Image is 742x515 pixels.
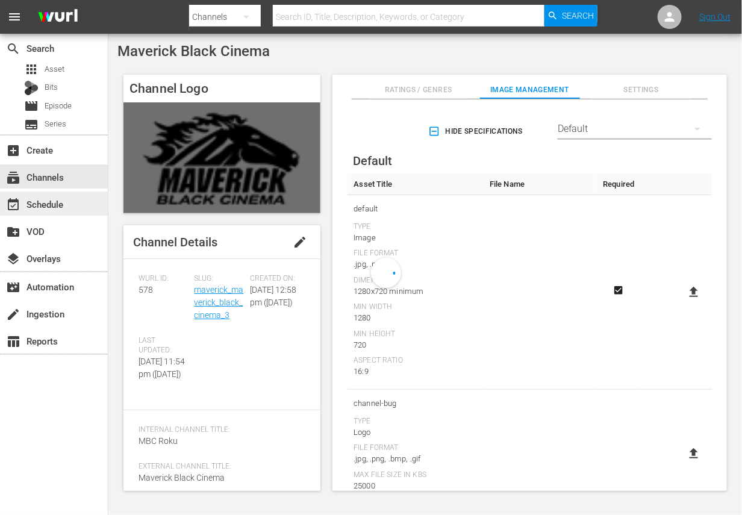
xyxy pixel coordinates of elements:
span: Episode [45,100,72,112]
span: Channels [6,170,20,185]
div: Aspect Ratio [354,356,477,366]
span: Overlays [6,252,20,266]
span: [DATE] 12:58 pm ([DATE]) [250,285,296,307]
span: default [354,201,477,217]
div: Image [354,232,477,244]
span: Bits [45,81,58,93]
th: Asset Title [348,173,483,195]
span: Episode [24,99,39,113]
span: Create [6,143,20,158]
span: Internal Channel Title: [139,425,299,435]
span: Hide Specifications [431,125,523,138]
div: 16:9 [354,366,477,378]
div: Type [354,417,477,426]
span: Ingestion [6,307,20,322]
span: [DATE] 11:54 pm ([DATE]) [139,357,185,379]
img: ans4CAIJ8jUAAAAAAAAAAAAAAAAAAAAAAAAgQb4GAAAAAAAAAAAAAAAAAAAAAAAAJMjXAAAAAAAAAAAAAAAAAAAAAAAAgAT5G... [29,3,87,31]
a: Sign Out [699,12,731,22]
div: 720 [354,339,477,351]
span: MBC Roku [139,436,178,446]
span: Default [353,154,392,168]
span: Search [562,5,594,27]
div: Dimensions [354,276,477,286]
div: Bits [24,81,39,95]
div: 25000 [354,480,477,492]
span: Settings [591,84,691,96]
th: File Name [484,173,597,195]
span: channel-bug [354,396,477,411]
button: Search [544,5,597,27]
span: Series [45,118,66,130]
div: Min Height [354,329,477,339]
button: Hide Specifications [426,114,528,148]
div: File Format [354,443,477,453]
span: Maverick Black Cinema [117,43,270,60]
span: menu [7,10,22,24]
span: Reports [6,334,20,349]
span: Wurl ID: [139,274,188,284]
span: Image Management [479,84,579,96]
span: VOD [6,225,20,239]
svg: Required [611,285,626,296]
span: Channel Details [133,235,217,249]
span: Automation [6,280,20,295]
th: Required [597,173,640,195]
span: External Channel Title: [139,462,299,472]
span: Asset [24,62,39,76]
a: maverick_maverick_black_cinema_3 [194,285,243,320]
span: edit [293,235,307,249]
div: Min Width [354,302,477,312]
span: Ratings / Genres [369,84,469,96]
span: Search [6,42,20,56]
span: Last Updated: [139,336,188,355]
span: Created On: [250,274,299,284]
div: Max File Size In Kbs [354,470,477,480]
div: Default [558,112,712,146]
span: Schedule [6,198,20,212]
img: Maverick Black Cinema [123,102,320,213]
span: Series [24,117,39,132]
div: .jpg, .png, .bmp, .gif [354,453,477,465]
span: Asset [45,63,64,75]
span: Maverick Black Cinema [139,473,225,482]
div: 1280 [354,312,477,324]
span: 578 [139,285,153,295]
span: Slug: [194,274,243,284]
button: edit [285,228,314,257]
div: .jpg, .png [354,258,477,270]
div: Logo [354,426,477,439]
h4: Channel Logo [123,75,320,102]
div: 1280x720 minimum [354,286,477,298]
div: File Format [354,249,477,258]
div: Type [354,222,477,232]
